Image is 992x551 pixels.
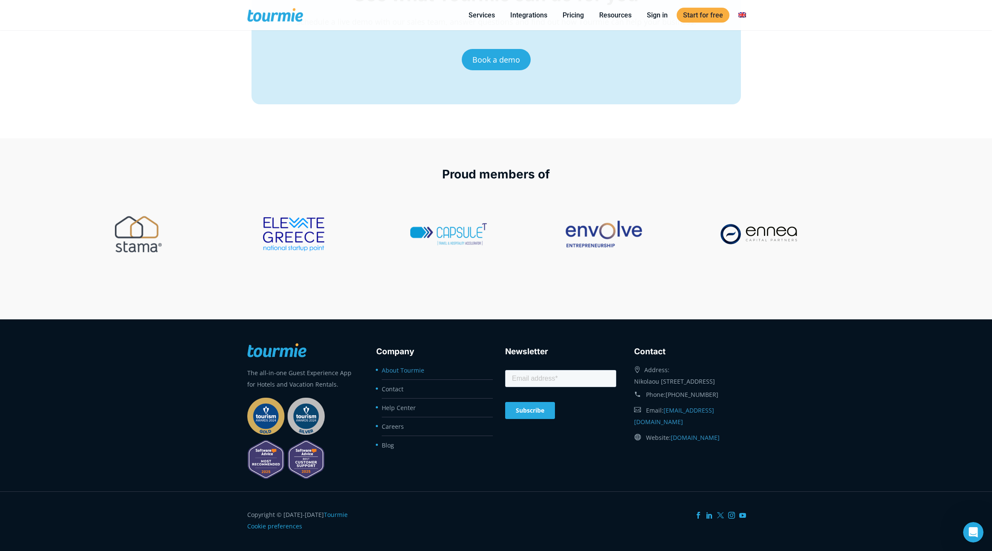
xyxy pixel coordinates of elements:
[634,430,745,445] div: Website:
[462,10,501,20] a: Services
[634,406,714,426] a: [EMAIL_ADDRESS][DOMAIN_NAME]
[505,368,616,434] iframe: Form 0
[556,10,590,20] a: Pricing
[247,522,302,530] a: Cookie preferences
[706,512,713,519] a: LinkedIn
[634,345,745,358] h3: Contact
[717,512,724,519] a: Twitter
[504,10,554,20] a: Integrations
[634,402,745,430] div: Email:
[666,390,718,399] a: [PHONE_NUMBER]
[247,367,358,390] p: The all-in-one Guest Experience App for Hotels and Vacation Rentals.
[247,509,358,532] div: Copyright © [DATE]-[DATE]
[695,512,702,519] a: Facebook
[593,10,638,20] a: Resources
[382,422,404,430] a: Careers
[640,10,674,20] a: Sign in
[382,385,403,393] a: Contact
[382,366,424,374] a: About Tourmie
[324,511,348,519] a: Tourmie
[462,49,531,70] a: Book a demo
[671,433,720,442] a: [DOMAIN_NAME]
[739,512,746,519] a: YouTube
[382,441,394,449] a: Blog
[634,387,745,402] div: Phone:
[382,404,416,412] a: Help Center
[677,8,729,23] a: Start for free
[376,345,487,358] h3: Company
[505,345,616,358] h3: Newsletter
[634,362,745,387] div: Address: Nikolaou [STREET_ADDRESS]
[728,512,735,519] a: Instagram
[963,522,983,542] iframe: Intercom live chat
[442,167,550,181] span: Proud members of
